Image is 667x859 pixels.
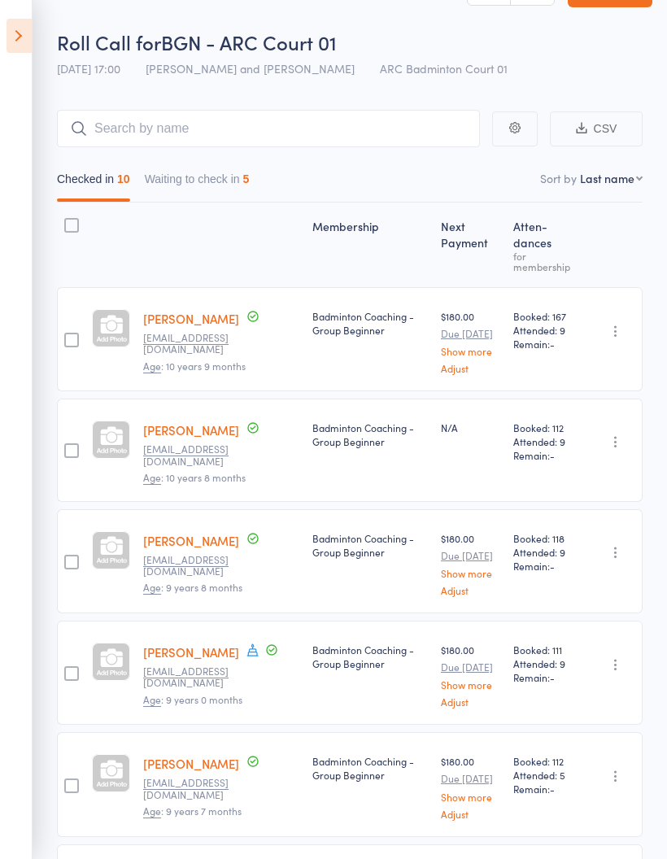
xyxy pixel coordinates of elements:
span: Booked: 118 [513,531,577,545]
span: - [550,559,555,573]
div: Badminton Coaching - Group Beginner [312,531,428,559]
span: ARC Badminton Court 01 [380,60,508,76]
a: Adjust [441,696,500,707]
span: Roll Call for [57,28,161,55]
span: Attended: 9 [513,323,577,337]
span: Attended: 5 [513,768,577,782]
button: CSV [550,111,643,146]
small: Due [DATE] [441,328,500,339]
label: Sort by [540,170,577,186]
small: jaivijaycse@gmail.com [143,665,249,689]
div: Badminton Coaching - Group Beginner [312,754,428,782]
span: - [550,448,555,462]
span: - [550,337,555,351]
span: : 10 years 9 months [143,359,246,373]
span: Remain: [513,782,577,796]
div: Membership [306,210,434,280]
span: [PERSON_NAME] and [PERSON_NAME] [146,60,355,76]
a: [PERSON_NAME] [143,310,239,327]
span: Remain: [513,559,577,573]
small: Due [DATE] [441,550,500,561]
span: : 9 years 8 months [143,580,242,595]
a: Show more [441,679,500,690]
div: $180.00 [441,754,500,818]
button: Checked in10 [57,164,130,202]
a: [PERSON_NAME] [143,643,239,661]
div: Badminton Coaching - Group Beginner [312,643,428,670]
span: Attended: 9 [513,434,577,448]
span: Attended: 9 [513,545,577,559]
span: Remain: [513,337,577,351]
span: - [550,782,555,796]
span: : 10 years 8 months [143,470,246,485]
a: [PERSON_NAME] [143,755,239,772]
span: Attended: 9 [513,656,577,670]
span: Remain: [513,448,577,462]
div: $180.00 [441,531,500,595]
input: Search by name [57,110,480,147]
div: Badminton Coaching - Group Beginner [312,421,428,448]
a: Show more [441,346,500,356]
a: Adjust [441,585,500,595]
span: - [550,670,555,684]
span: [DATE] 17:00 [57,60,120,76]
div: N/A [441,421,500,434]
a: Show more [441,568,500,578]
span: : 9 years 0 months [143,692,242,707]
div: Badminton Coaching - Group Beginner [312,309,428,337]
div: $180.00 [441,309,500,373]
span: Booked: 167 [513,309,577,323]
div: Next Payment [434,210,507,280]
small: prashant0608@gmail.com [143,777,249,800]
a: Adjust [441,809,500,819]
a: Show more [441,791,500,802]
div: 5 [243,172,250,185]
small: Due [DATE] [441,773,500,784]
a: Adjust [441,363,500,373]
div: $180.00 [441,643,500,707]
a: [PERSON_NAME] [143,532,239,549]
div: 10 [117,172,130,185]
small: Due [DATE] [441,661,500,673]
a: [PERSON_NAME] [143,421,239,438]
span: Booked: 112 [513,754,577,768]
span: Booked: 111 [513,643,577,656]
div: for membership [513,251,577,272]
small: divyahd3@gmail.com [143,332,249,355]
span: Remain: [513,670,577,684]
span: BGN - ARC Court 01 [161,28,337,55]
div: Atten­dances [507,210,583,280]
div: Last name [580,170,634,186]
span: Booked: 112 [513,421,577,434]
small: Choreokratika@gmail.com [143,554,249,578]
button: Waiting to check in5 [145,164,250,202]
small: jagi000@yahoo.com [143,443,249,467]
span: : 9 years 7 months [143,804,242,818]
